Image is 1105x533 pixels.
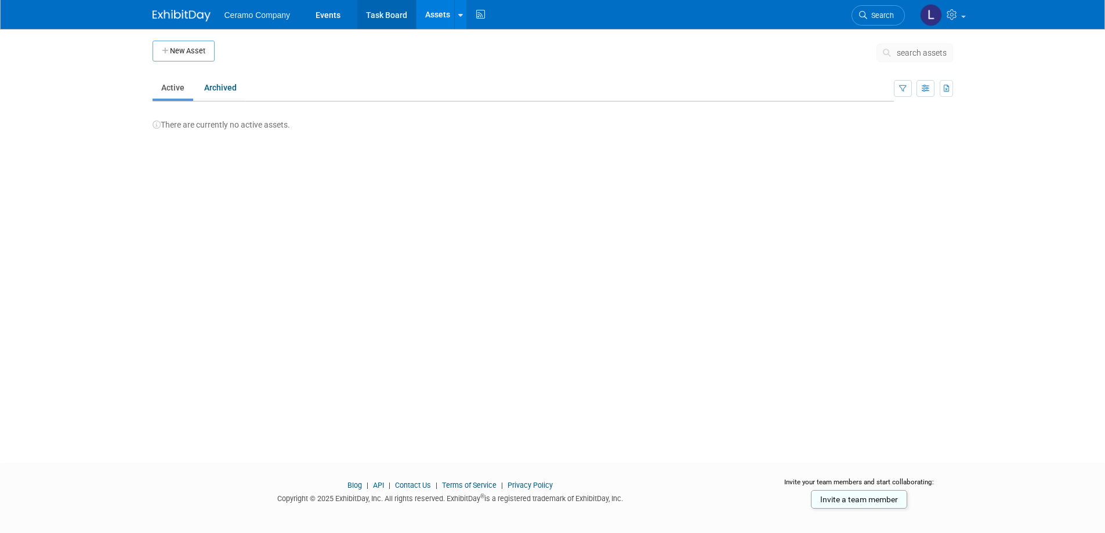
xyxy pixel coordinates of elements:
a: Search [852,5,905,26]
div: There are currently no active assets. [153,107,953,130]
img: Lakius Mccoy [920,4,942,26]
span: Search [867,11,894,20]
div: Invite your team members and start collaborating: [766,477,953,495]
a: Active [153,77,193,99]
button: search assets [876,43,953,62]
a: API [373,481,384,490]
a: Terms of Service [442,481,497,490]
img: ExhibitDay [153,10,211,21]
a: Blog [347,481,362,490]
span: Ceramo Company [224,10,291,20]
button: New Asset [153,41,215,61]
span: | [386,481,393,490]
span: | [433,481,440,490]
a: Privacy Policy [508,481,553,490]
a: Contact Us [395,481,431,490]
div: Copyright © 2025 ExhibitDay, Inc. All rights reserved. ExhibitDay is a registered trademark of Ex... [153,491,749,504]
span: search assets [897,48,947,57]
a: Archived [195,77,245,99]
span: | [498,481,506,490]
a: Invite a team member [811,490,907,509]
span: | [364,481,371,490]
sup: ® [480,493,484,499]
